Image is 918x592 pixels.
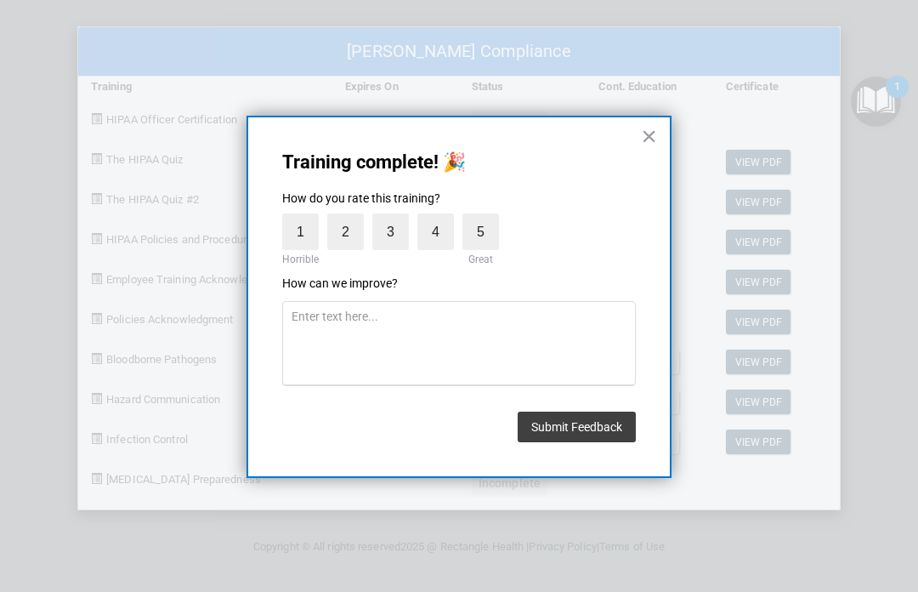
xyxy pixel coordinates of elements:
label: 1 [282,213,319,250]
label: 3 [372,213,409,250]
div: Great [462,250,499,269]
p: How do you rate this training? [282,191,636,208]
button: Submit Feedback [518,412,636,442]
p: How can we improve? [282,276,636,293]
button: Close [641,122,657,150]
div: Horrible [278,250,323,269]
p: Training complete! 🎉 [282,151,636,174]
label: 5 [462,213,499,250]
label: 2 [327,213,364,250]
label: 4 [417,213,454,250]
